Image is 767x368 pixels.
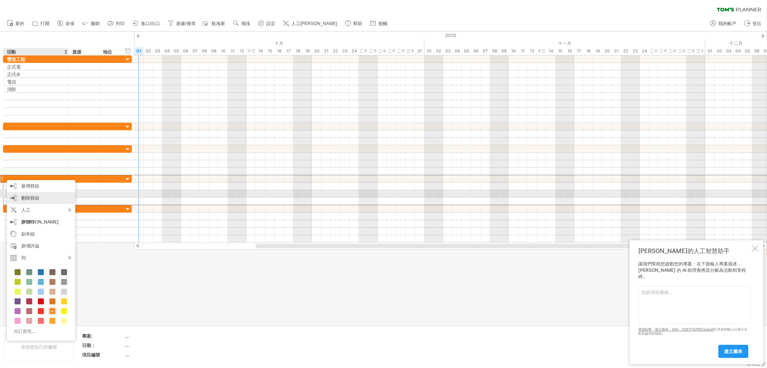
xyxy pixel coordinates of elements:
div: 2025年11月1日星期六 [424,47,434,55]
div: 2025年10月24日星期五 [349,47,359,55]
font: 24 [352,48,357,54]
div: 2025年10月18日星期六 [293,47,303,55]
font: 日期： [82,343,96,348]
font: 08 [202,48,207,54]
div: 2025年12月1日星期一 [705,47,715,55]
div: 2025年11月13日，星期四 [537,47,546,55]
div: 2025年12月2日星期二 [715,47,724,55]
font: 18 [296,48,300,54]
font: 十二月 [729,40,743,46]
div: 2025年10月29日星期三 [396,47,406,55]
a: 打開 [30,19,52,28]
div: 2025年10月7日星期二 [190,47,200,55]
font: 二十九 [687,48,695,61]
font: 刪除群組 [21,195,39,201]
div: 2025年11月4日星期二 [452,47,462,55]
div: 2025年10月30日，星期四 [406,47,415,55]
font: 18 [586,48,591,54]
font: 09 [211,48,216,54]
div: 2025年10月5日星期日 [172,47,181,55]
div: 2025年11月9日星期日 [499,47,509,55]
div: 2025年11月8日星期六 [490,47,499,55]
font: 電信 [7,79,16,85]
font: 二十八 [678,48,686,61]
font: .... [125,333,129,339]
font: 06 [754,48,760,54]
font: 05 [174,48,179,54]
div: 2025年11月5日星期三 [462,47,471,55]
font: 十月 [275,40,284,46]
font: 列印 [116,21,125,26]
font: 16 [567,48,572,54]
div: 2025年11月18日星期二 [583,47,593,55]
font: 幫助 [353,21,362,26]
font: 航海家 [212,21,225,26]
font: 20 [604,48,610,54]
font: .... [125,343,129,348]
font: 讓我們幫助您啟動您的專案：在下面輸入專案描述，[PERSON_NAME] 的 AI 助理會將其分解為活動和里程碑。 [638,261,746,279]
font: 07 [483,48,488,54]
div: 2025年10月16日星期四 [275,47,284,55]
font: 正式水 [7,72,21,77]
font: 透過點擊「建立圖表」按鈕，您授予我們與OpenAI [638,327,714,331]
font: 01 [427,48,431,54]
div: 2025年10月 [134,39,424,47]
font: 31 [417,48,422,54]
font: 資源 [72,49,81,55]
a: 列印 [106,19,127,28]
div: 2025年10月17日星期五 [284,47,293,55]
font: 添加您自己的徽標 [21,344,57,350]
div: 2025年10月2日，星期四 [143,47,153,55]
font: 打開 [40,21,49,26]
font: 01 [136,48,141,54]
div: 2025年11月12日星期三 [527,47,537,55]
font: 24 [642,48,647,54]
font: 03 [155,48,160,54]
div: 2025年10月28日星期二 [387,47,396,55]
font: 16 [277,48,282,54]
div: 2025年11月10日星期一 [509,47,518,55]
font: 正式電 [7,64,21,70]
font: 二十七 [378,48,386,61]
font: 三十 [696,48,704,54]
a: 節省 [55,19,77,28]
font: 09 [501,48,507,54]
font: 人工[PERSON_NAME] [291,21,337,26]
font: 17 [287,48,291,54]
a: 過濾/搜尋 [166,19,197,28]
a: 建立圖表 [718,345,748,358]
div: 2025年10月1日星期三 [134,47,143,55]
font: 14 [549,48,553,54]
font: 十三 [537,48,546,54]
div: 2025年11月14日星期五 [546,47,555,55]
a: 設定 [256,19,278,28]
font: 14 [258,48,263,54]
font: 17 [577,48,581,54]
font: 過濾/搜尋 [176,21,195,26]
font: 共享您的輸入 [714,327,734,331]
font: 20 [314,48,319,54]
a: 我的帳戶 [708,19,739,28]
font: 新增評論 [21,243,39,249]
div: 2025年11月17日星期一 [574,47,583,55]
a: 撤銷 [81,19,102,28]
a: 人工[PERSON_NAME] [281,19,340,28]
div: 2025年12月3日星期三 [724,47,733,55]
font: 二十八 [388,48,396,61]
font: 04 [455,48,460,54]
font: 副本組 [21,231,35,237]
font: 08 [492,48,497,54]
div: 2025年10月21日星期二 [321,47,331,55]
div: 2025年10月27日星期一 [378,47,387,55]
div: 2025年11月7日，星期五 [480,47,490,55]
font: 專案: [82,333,93,339]
div: 2025年11月22日星期六 [621,47,630,55]
font: 12 [530,48,534,54]
div: 2025年11月20日，星期四 [602,47,612,55]
font: 節省 [66,21,75,26]
font: 06 [473,48,479,54]
font: 05 [745,48,750,54]
font: 06 [183,48,188,54]
div: 2025年11月28日，星期五 [677,47,686,55]
div: 2025年11月11日星期二 [518,47,527,55]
